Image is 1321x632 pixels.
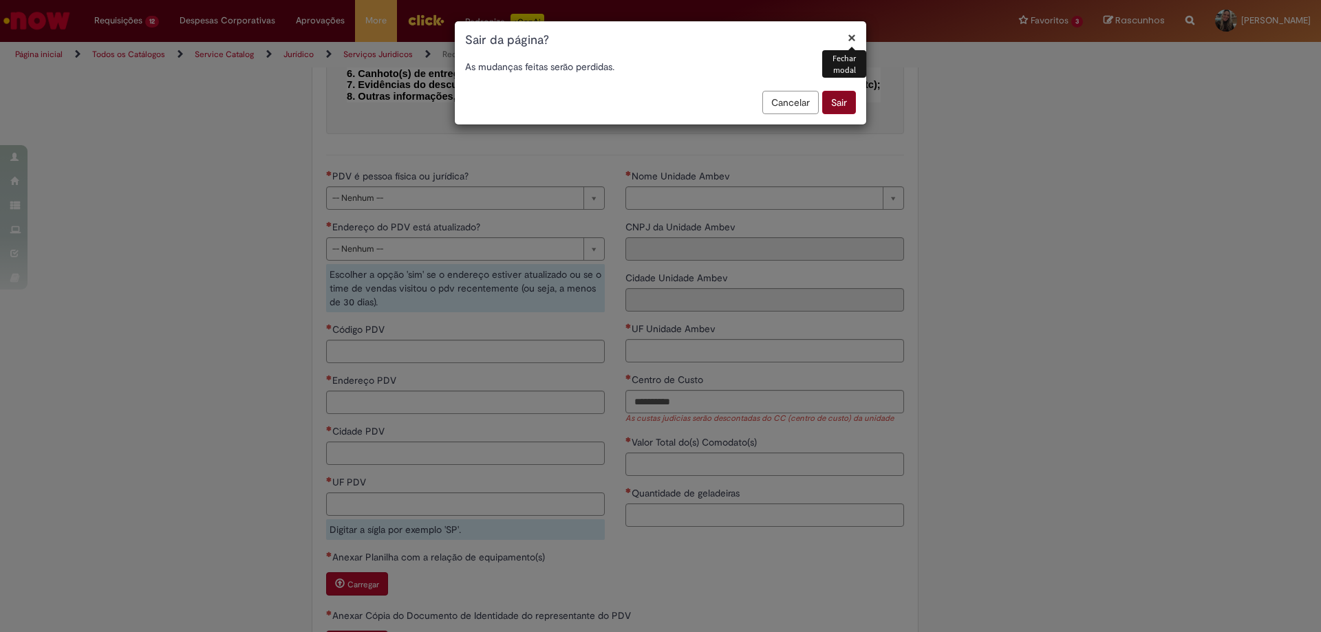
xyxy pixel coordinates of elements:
p: As mudanças feitas serão perdidas. [465,60,856,74]
button: Cancelar [762,91,819,114]
h1: Sair da página? [465,32,856,50]
button: Fechar modal [848,30,856,45]
div: Fechar modal [822,50,866,78]
button: Sair [822,91,856,114]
